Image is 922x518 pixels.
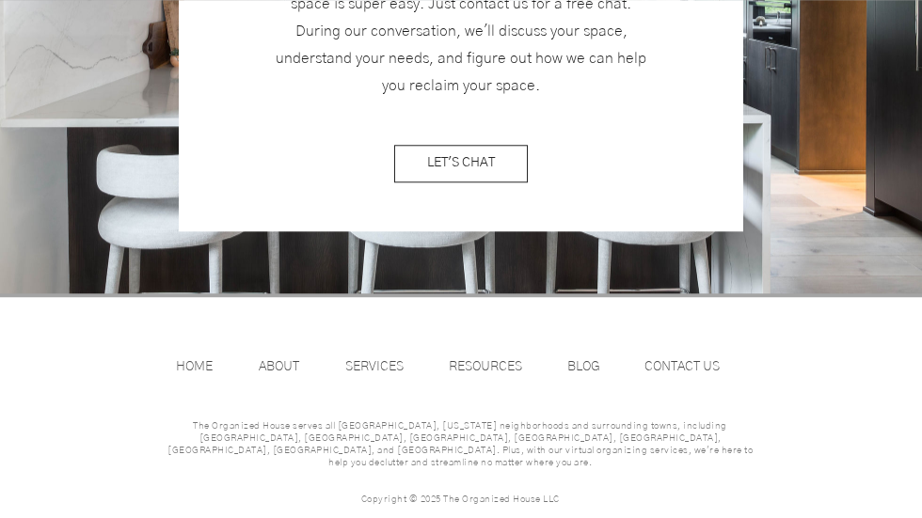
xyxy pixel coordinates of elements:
p: HOME [167,353,222,381]
a: ABOUT [249,353,336,381]
a: SERVICES [336,353,439,381]
a: BLOG [558,353,635,381]
span: The Organized House serves all [GEOGRAPHIC_DATA], [US_STATE] neighborhoods and surrounding towns,... [167,421,753,467]
p: ABOUT [249,353,309,381]
a: CONTACT US [635,353,755,381]
p: CONTACT US [635,353,729,381]
p: SERVICES [336,353,413,381]
span: LET'S CHAT [427,154,495,173]
a: HOME [167,353,249,381]
nav: Site [167,353,755,381]
span: Copyright © 2025 The Organized House LLC [361,494,560,504]
p: BLOG [558,353,610,381]
a: RESOURCES [439,353,558,381]
p: RESOURCES [439,353,532,381]
a: LET'S CHAT [394,145,528,182]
